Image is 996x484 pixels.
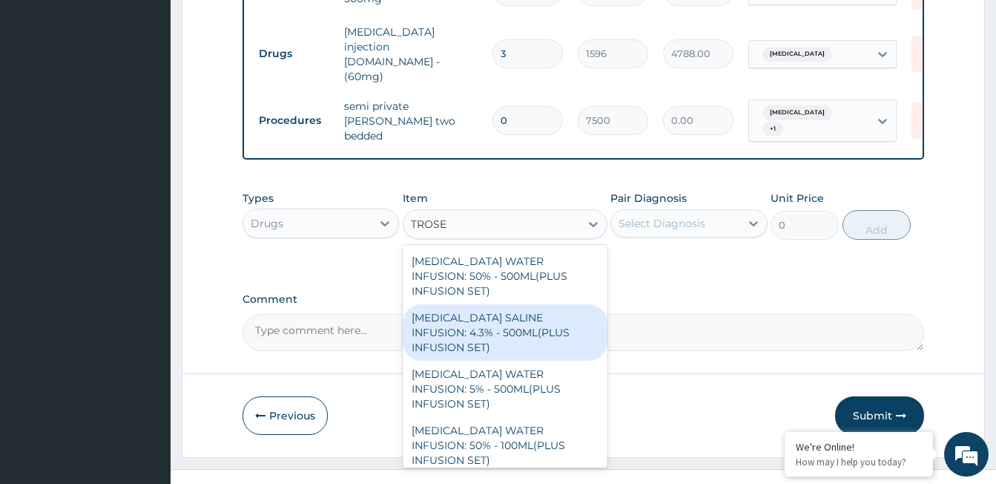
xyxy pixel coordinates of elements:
button: Submit [835,396,924,435]
div: Select Diagnosis [619,216,705,231]
td: semi private [PERSON_NAME] two bedded [337,91,485,151]
textarea: Type your message and hit 'Enter' [7,324,283,376]
span: [MEDICAL_DATA] [762,105,832,120]
label: Unit Price [771,191,824,206]
p: How may I help you today? [796,456,922,468]
td: [MEDICAL_DATA] injection [DOMAIN_NAME] - (60mg) [337,17,485,91]
div: Drugs [251,216,283,231]
label: Pair Diagnosis [610,191,687,206]
img: d_794563401_company_1708531726252_794563401 [27,74,60,111]
div: [MEDICAL_DATA] WATER INFUSION: 5% - 500ML(PLUS INFUSION SET) [403,361,607,417]
td: Drugs [251,40,337,68]
div: [MEDICAL_DATA] WATER INFUSION: 50% - 500ML(PLUS INFUSION SET) [403,248,607,304]
td: Procedures [251,107,337,134]
label: Item [403,191,428,206]
span: [MEDICAL_DATA] [762,47,832,62]
div: Minimize live chat window [243,7,279,43]
label: Comment [243,293,924,306]
label: Types [243,192,274,205]
span: + 1 [762,122,783,137]
div: Chat with us now [77,83,249,102]
div: [MEDICAL_DATA] WATER INFUSION: 50% - 100ML(PLUS INFUSION SET) [403,417,607,474]
button: Add [842,210,911,240]
div: [MEDICAL_DATA] SALINE INFUSION: 4.3% - 500ML(PLUS INFUSION SET) [403,304,607,361]
div: We're Online! [796,440,922,454]
button: Previous [243,396,328,435]
span: We're online! [86,146,205,296]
